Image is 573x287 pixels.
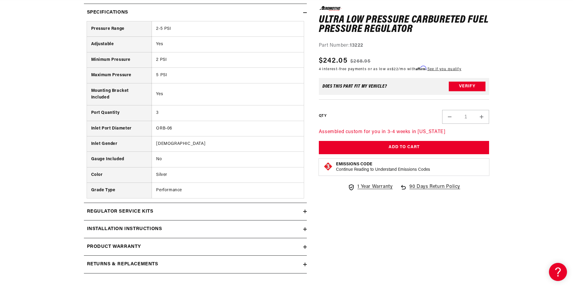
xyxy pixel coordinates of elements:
h2: Regulator Service Kits [87,208,153,216]
img: Emissions code [323,162,333,171]
strong: Emissions Code [336,162,372,167]
td: Yes [152,83,304,105]
td: Performance [152,183,304,198]
strong: 13222 [350,43,363,48]
h1: Ultra Low Pressure Carbureted Fuel Pressure Regulator [319,15,489,34]
th: Grade Type [87,183,152,198]
th: Color [87,167,152,182]
span: Affirm [416,66,426,70]
button: Add to Cart [319,141,489,154]
span: 90 Days Return Policy [409,183,460,197]
s: $268.95 [350,58,371,65]
th: Gauge Included [87,152,152,167]
summary: Specifications [84,4,307,21]
td: 2-5 PSI [152,21,304,37]
summary: Installation Instructions [84,220,307,238]
span: $242.05 [319,55,347,66]
button: Verify [449,82,485,91]
td: No [152,152,304,167]
p: Assembled custom for you in 3-4 weeks in [US_STATE] [319,128,489,136]
th: Inlet Port Diameter [87,121,152,136]
summary: Product warranty [84,238,307,256]
td: 3 [152,105,304,121]
th: Port Quantity [87,105,152,121]
div: Does This part fit My vehicle? [322,84,387,89]
th: Adjustable [87,37,152,52]
span: 1 Year Warranty [357,183,393,191]
h2: Returns & replacements [87,260,158,268]
th: Maximum Pressure [87,68,152,83]
a: 90 Days Return Policy [400,183,460,197]
summary: Returns & replacements [84,256,307,273]
th: Inlet Gender [87,136,152,152]
span: $22 [392,67,398,71]
td: Silver [152,167,304,182]
th: Pressure Range [87,21,152,37]
td: 5 PSI [152,68,304,83]
h2: Specifications [87,9,128,17]
td: Yes [152,37,304,52]
td: ORB-06 [152,121,304,136]
td: 2 PSI [152,52,304,67]
summary: Regulator Service Kits [84,203,307,220]
h2: Product warranty [87,243,141,251]
td: [DEMOGRAPHIC_DATA] [152,136,304,152]
h2: Installation Instructions [87,225,162,233]
a: 1 Year Warranty [348,183,393,191]
p: 4 interest-free payments or as low as /mo with . [319,66,461,72]
th: Minimum Pressure [87,52,152,67]
th: Mounting Bracket Included [87,83,152,105]
button: Emissions CodeContinue Reading to Understand Emissions Codes [336,162,430,173]
div: Part Number: [319,42,489,49]
a: See if you qualify - Learn more about Affirm Financing (opens in modal) [427,67,461,71]
p: Continue Reading to Understand Emissions Codes [336,167,430,173]
label: QTY [319,113,326,118]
